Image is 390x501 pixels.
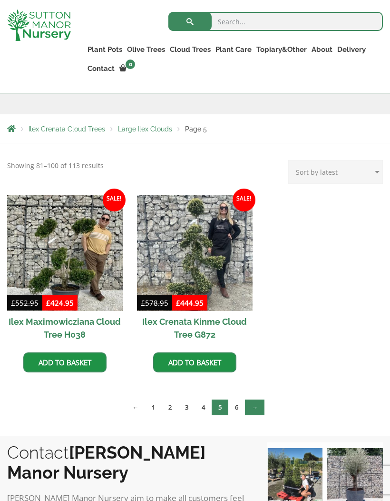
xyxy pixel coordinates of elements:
[137,311,253,345] h2: Ilex Crenata Kinme Cloud Tree G872
[7,160,104,171] p: Showing 81–100 of 113 results
[118,125,172,133] a: Large Ilex Clouds
[168,12,383,31] input: Search...
[11,298,39,308] bdi: 552.95
[126,400,145,415] a: ←
[126,60,135,69] span: 0
[103,189,126,211] span: Sale!
[153,352,236,372] a: Add to basket: “Ilex Crenata Kinme Cloud Tree G872”
[228,400,245,415] a: Page 6
[137,195,253,345] a: Sale! Ilex Crenata Kinme Cloud Tree G872
[117,62,138,75] a: 0
[288,160,383,184] select: Shop order
[11,298,15,308] span: £
[7,10,71,41] img: logo
[85,43,125,56] a: Plant Pots
[7,125,383,132] nav: Breadcrumbs
[7,195,123,345] a: Sale! Ilex Maximowicziana Cloud Tree H038
[245,400,264,415] a: →
[145,400,162,415] a: Page 1
[137,195,253,311] img: Ilex Crenata Kinme Cloud Tree G872
[176,298,204,308] bdi: 444.95
[7,442,248,482] h2: Contact
[46,298,74,308] bdi: 424.95
[141,298,168,308] bdi: 578.95
[176,298,180,308] span: £
[29,125,105,133] a: Ilex Crenata Cloud Trees
[7,195,123,311] img: Ilex Maximowicziana Cloud Tree H038
[85,62,117,75] a: Contact
[7,311,123,345] h2: Ilex Maximowicziana Cloud Tree H038
[212,400,228,415] span: Page 5
[309,43,335,56] a: About
[7,399,383,419] nav: Product Pagination
[335,43,368,56] a: Delivery
[167,43,213,56] a: Cloud Trees
[46,298,50,308] span: £
[23,352,107,372] a: Add to basket: “Ilex Maximowicziana Cloud Tree H038”
[141,298,145,308] span: £
[162,400,178,415] a: Page 2
[195,400,212,415] a: Page 4
[185,125,207,133] span: Page 5
[233,189,255,211] span: Sale!
[254,43,309,56] a: Topiary&Other
[178,400,195,415] a: Page 3
[213,43,254,56] a: Plant Care
[125,43,167,56] a: Olive Trees
[7,442,205,482] b: [PERSON_NAME] Manor Nursery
